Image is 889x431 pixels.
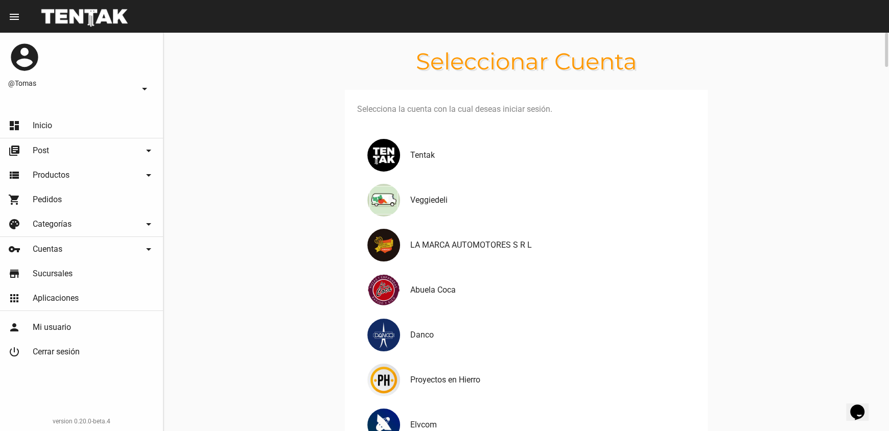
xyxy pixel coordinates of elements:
h4: LA MARCA AUTOMOTORES S R L [410,239,687,251]
h4: Proyectos en Hierro [410,374,687,386]
mat-icon: arrow_drop_down [143,169,155,181]
span: Cuentas [33,244,62,254]
h4: Elvcom [410,419,687,431]
span: Sucursales [33,269,73,279]
span: Inicio [33,121,52,131]
h1: Seleccionar Cuenta [163,53,889,69]
img: cc45a060-656a-43d9-89d9-1ac3d6b43ad4.png [365,272,402,308]
span: Productos [33,170,69,180]
img: 55b2a2b3-f58c-4645-9eec-f0b80f918465.png [365,137,402,174]
span: Post [33,146,49,156]
h4: Tentak [410,149,687,161]
mat-icon: arrow_drop_down [143,243,155,255]
span: @Tomas [8,78,134,88]
span: Aplicaciones [33,293,79,303]
span: Mi usuario [33,322,71,332]
mat-icon: library_books [8,145,20,157]
iframe: chat widget [846,390,879,421]
mat-icon: palette [8,218,20,230]
mat-icon: power_settings_new [8,346,20,358]
h4: Danco [410,329,687,341]
mat-icon: person [8,321,20,333]
span: Categorías [33,219,72,229]
mat-icon: shopping_cart [8,194,20,206]
img: 253090bb-544d-4c68-a66e-914db796e30d.png [365,362,402,398]
mat-icon: arrow_drop_down [138,83,151,95]
mat-icon: store [8,268,20,280]
mat-icon: dashboard [8,119,20,132]
mat-icon: view_list [8,169,20,181]
h3: Selecciona la cuenta con la cual deseas iniciar sesión. [357,102,695,116]
h4: Abuela Coca [410,284,687,296]
img: 360ee230-0737-4b4f-8ae6-2d0ff4896fcd.png [365,317,402,353]
div: version 0.20.0-beta.4 [8,416,155,426]
mat-icon: arrow_drop_down [143,218,155,230]
img: 9755db44-2693-4344-80d3-47ecc710140a.png [365,227,402,264]
mat-icon: menu [8,11,20,23]
span: Cerrar sesión [33,347,80,357]
mat-icon: vpn_key [8,243,20,255]
mat-icon: apps [8,292,20,304]
mat-icon: account_circle [8,41,41,74]
mat-icon: arrow_drop_down [143,145,155,157]
span: Pedidos [33,195,62,205]
h4: Veggiedeli [410,194,687,206]
img: 6340bca3-1f20-4af5-b860-1a40ae473cd4.png [365,182,402,219]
